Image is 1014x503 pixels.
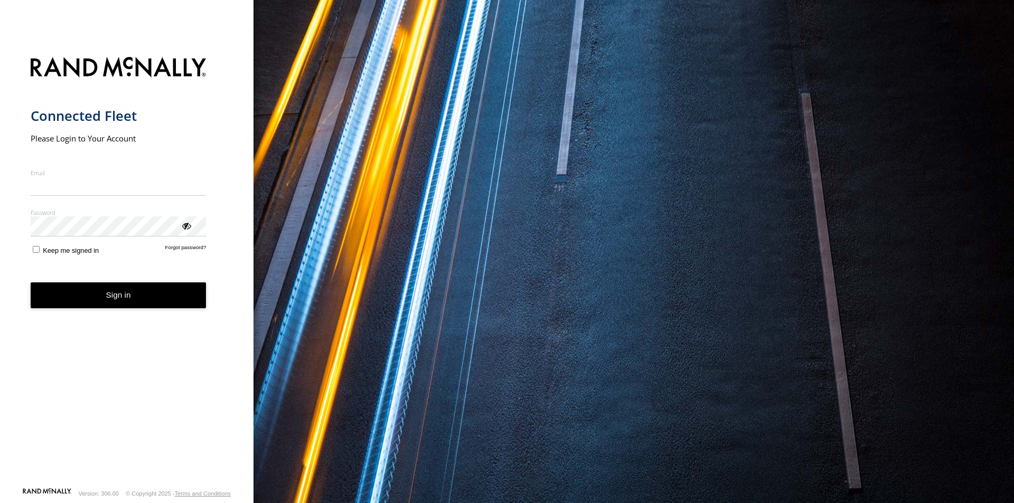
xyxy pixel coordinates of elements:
[23,488,71,499] a: Visit our Website
[31,169,206,177] label: Email
[79,490,119,497] div: Version: 306.00
[31,55,206,82] img: Rand McNally
[33,246,40,253] input: Keep me signed in
[165,244,206,254] a: Forgot password?
[31,208,206,216] label: Password
[31,51,223,487] form: main
[126,490,231,497] div: © Copyright 2025 -
[31,133,206,144] h2: Please Login to Your Account
[43,246,99,254] span: Keep me signed in
[181,220,191,231] div: ViewPassword
[175,490,231,497] a: Terms and Conditions
[31,282,206,308] button: Sign in
[31,107,206,125] h1: Connected Fleet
